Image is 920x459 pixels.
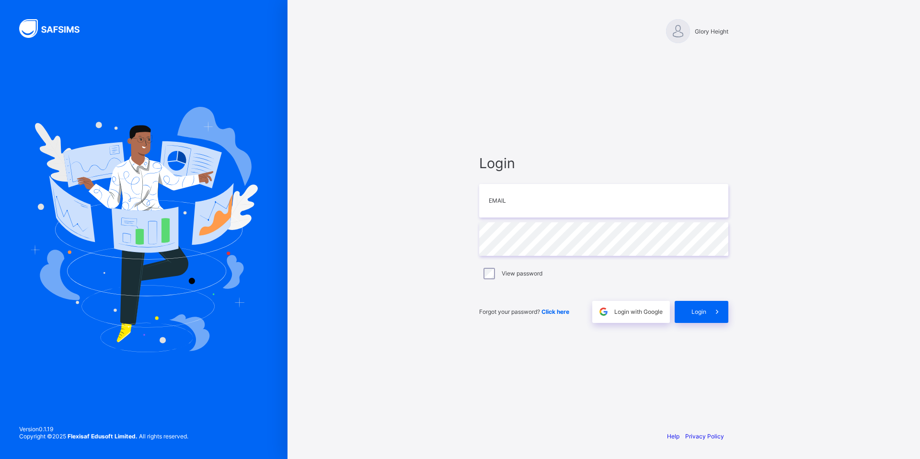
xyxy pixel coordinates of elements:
span: Login with Google [614,308,663,315]
a: Privacy Policy [685,433,724,440]
span: Forgot your password? [479,308,569,315]
span: Copyright © 2025 All rights reserved. [19,433,188,440]
span: Version 0.1.19 [19,425,188,433]
img: google.396cfc9801f0270233282035f929180a.svg [598,306,609,317]
img: SAFSIMS Logo [19,19,91,38]
strong: Flexisaf Edusoft Limited. [68,433,138,440]
a: Help [667,433,679,440]
label: View password [502,270,542,277]
span: Login [691,308,706,315]
img: Hero Image [30,107,258,352]
a: Click here [541,308,569,315]
span: Login [479,155,728,172]
span: Glory Height [695,28,728,35]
